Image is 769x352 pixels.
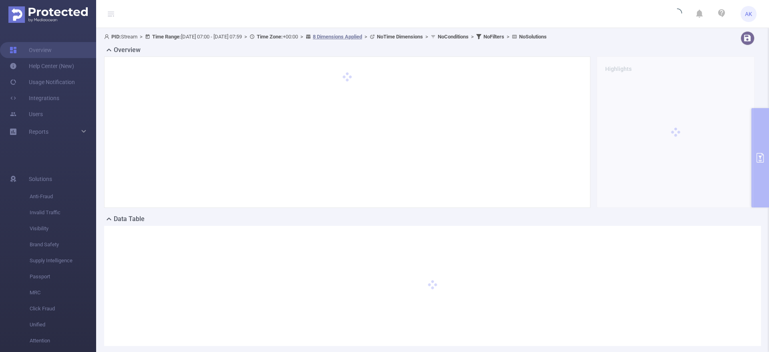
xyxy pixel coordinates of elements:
h2: Overview [114,45,141,55]
span: Solutions [29,171,52,187]
a: Reports [29,124,48,140]
a: Overview [10,42,52,58]
span: Invalid Traffic [30,205,96,221]
span: Attention [30,333,96,349]
span: > [242,34,250,40]
a: Users [10,106,43,122]
b: No Time Dimensions [377,34,423,40]
b: No Filters [483,34,504,40]
b: PID: [111,34,121,40]
span: > [423,34,431,40]
span: > [298,34,306,40]
span: > [137,34,145,40]
span: Supply Intelligence [30,253,96,269]
span: Unified [30,317,96,333]
a: Help Center (New) [10,58,74,74]
h2: Data Table [114,214,145,224]
a: Integrations [10,90,59,106]
span: > [504,34,512,40]
span: Reports [29,129,48,135]
span: > [469,34,476,40]
span: Passport [30,269,96,285]
i: icon: user [104,34,111,39]
span: Stream [DATE] 07:00 - [DATE] 07:59 +00:00 [104,34,547,40]
b: No Solutions [519,34,547,40]
span: Anti-Fraud [30,189,96,205]
span: Brand Safety [30,237,96,253]
b: Time Zone: [257,34,283,40]
span: AK [745,6,752,22]
span: MRC [30,285,96,301]
span: Visibility [30,221,96,237]
b: No Conditions [438,34,469,40]
b: Time Range: [152,34,181,40]
a: Usage Notification [10,74,75,90]
i: icon: loading [672,8,682,20]
img: Protected Media [8,6,88,23]
span: > [362,34,370,40]
u: 8 Dimensions Applied [313,34,362,40]
span: Click Fraud [30,301,96,317]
